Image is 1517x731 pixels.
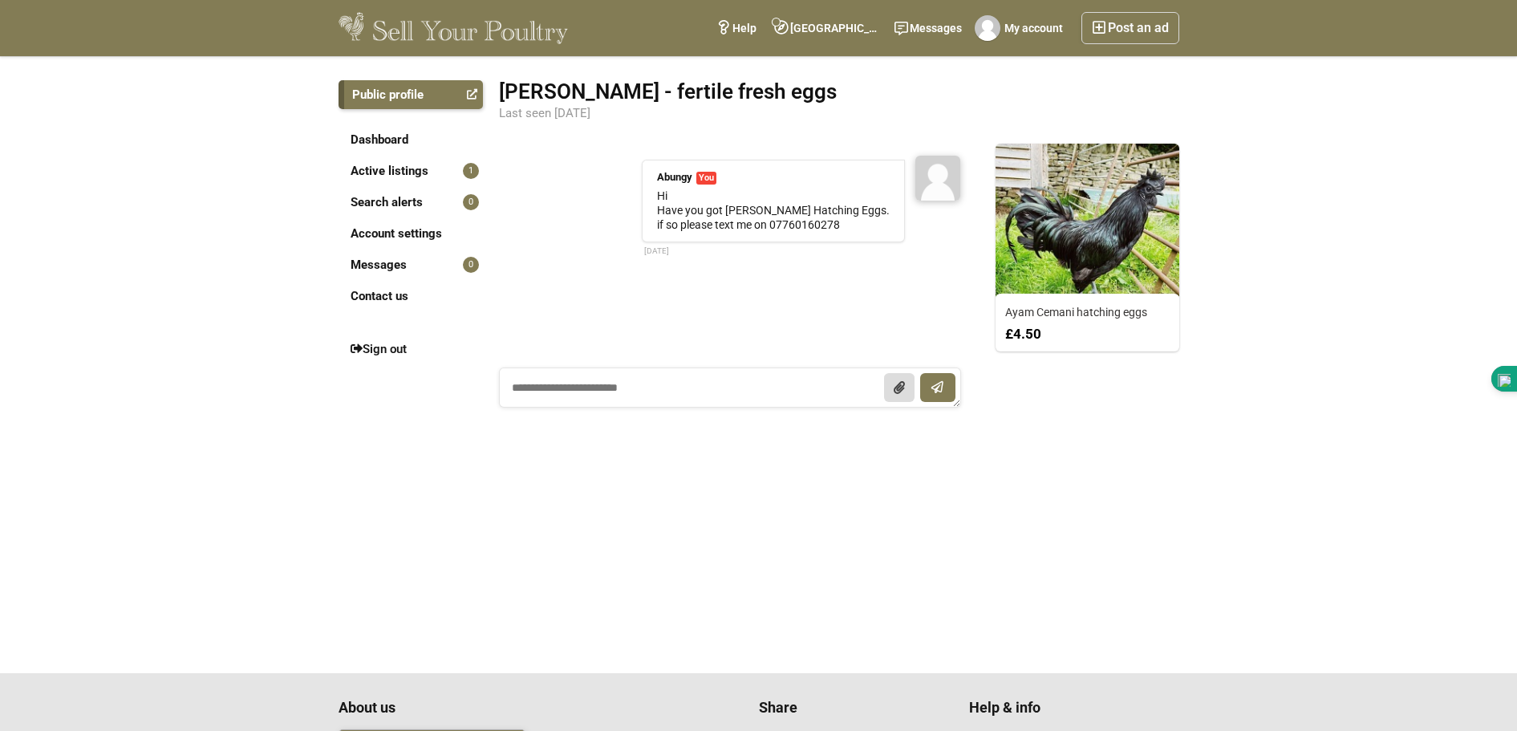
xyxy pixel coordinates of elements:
a: Public profile [339,80,483,109]
span: 0 [463,194,479,210]
div: Hi Have you got [PERSON_NAME] Hatching Eggs. if so please text me on 07760160278 [657,189,890,232]
div: Last seen [DATE] [499,107,1179,120]
strong: Abungy [657,171,692,183]
a: Search alerts0 [339,188,483,217]
a: Post an ad [1081,12,1179,44]
img: Abungy [975,15,1000,41]
span: 0 [463,257,479,273]
a: Sign out [339,335,483,363]
h4: Help & info [969,699,1159,717]
h4: About us [339,699,663,717]
a: [GEOGRAPHIC_DATA], [GEOGRAPHIC_DATA] [765,12,886,44]
a: Contact us [339,282,483,311]
a: Active listings1 [339,156,483,185]
a: Account settings [339,219,483,248]
a: Messages0 [339,250,483,279]
div: £4.50 [997,326,1178,340]
a: My account [971,12,1072,44]
h4: Share [759,699,949,717]
a: Ayam Cemani hatching eggs [1005,306,1147,319]
a: Help [708,12,765,44]
img: 2935_thumbnail.jpg [996,144,1179,297]
a: Messages [886,12,971,44]
a: Dashboard [339,125,483,154]
span: 1 [463,163,479,179]
img: Abungy [915,156,960,201]
div: [PERSON_NAME] - fertile fresh eggs [499,80,1179,103]
span: You [696,172,716,185]
img: Sell Your Poultry [339,12,569,44]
